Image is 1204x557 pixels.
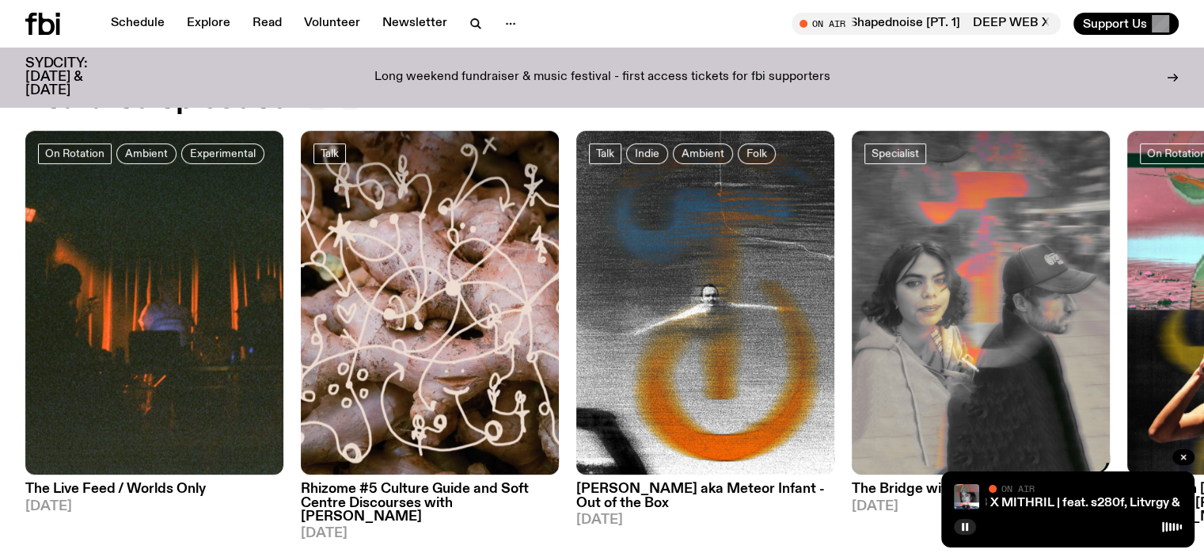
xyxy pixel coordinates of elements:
[1001,483,1035,494] span: On Air
[852,475,1110,513] a: The Bridge with [PERSON_NAME][DATE]
[589,143,621,164] a: Talk
[852,483,1110,496] h3: The Bridge with [PERSON_NAME]
[101,13,174,35] a: Schedule
[635,147,659,159] span: Indie
[596,147,614,159] span: Talk
[864,143,926,164] a: Specialist
[576,513,834,527] span: [DATE]
[125,147,168,159] span: Ambient
[45,147,104,159] span: On Rotation
[738,143,776,164] a: Folk
[38,143,112,164] a: On Rotation
[190,147,256,159] span: Experimental
[25,131,283,475] img: A grainy film image of shadowy band figures on stage, with red light behind them
[852,500,1110,513] span: [DATE]
[181,143,264,164] a: Experimental
[374,71,830,85] p: Long weekend fundraiser & music festival - first access tickets for fbi supporters
[301,483,559,523] h3: Rhizome #5 Culture Guide and Soft Centre Discourses with [PERSON_NAME]
[177,13,240,35] a: Explore
[682,147,724,159] span: Ambient
[25,483,283,496] h3: The Live Feed / Worlds Only
[576,475,834,526] a: [PERSON_NAME] aka Meteor Infant - Out of the Box[DATE]
[576,131,834,475] img: An arty glitched black and white photo of Liam treading water in a creek or river.
[25,57,127,97] h3: SYDCITY: [DATE] & [DATE]
[243,13,291,35] a: Read
[294,13,370,35] a: Volunteer
[626,143,668,164] a: Indie
[373,13,457,35] a: Newsletter
[792,13,1061,35] button: On AirDEEP WEB X MITHRIL | feat. s280f, Litvrgy & Shapednoise [PT. 1]DEEP WEB X MITHRIL | feat. s...
[872,147,919,159] span: Specialist
[116,143,177,164] a: Ambient
[301,475,559,540] a: Rhizome #5 Culture Guide and Soft Centre Discourses with [PERSON_NAME][DATE]
[673,143,733,164] a: Ambient
[321,147,339,159] span: Talk
[301,527,559,540] span: [DATE]
[301,131,559,475] img: A close up picture of a bunch of ginger roots. Yellow squiggles with arrows, hearts and dots are ...
[1073,13,1179,35] button: Support Us
[25,475,283,513] a: The Live Feed / Worlds Only[DATE]
[25,500,283,513] span: [DATE]
[576,483,834,509] h3: [PERSON_NAME] aka Meteor Infant - Out of the Box
[25,85,287,113] h2: Featured episodes
[313,143,346,164] a: Talk
[1083,17,1147,31] span: Support Us
[746,147,767,159] span: Folk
